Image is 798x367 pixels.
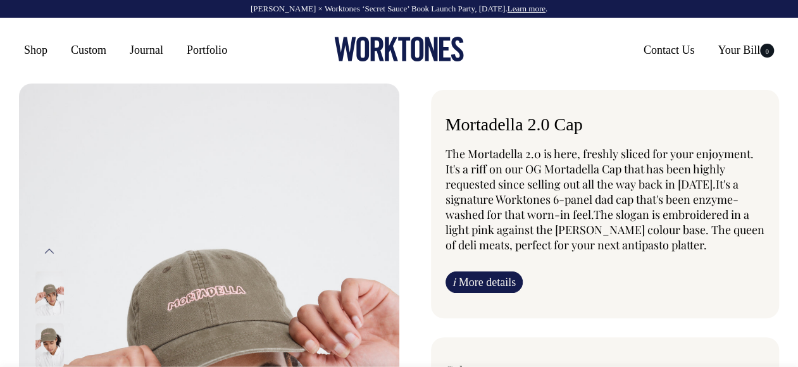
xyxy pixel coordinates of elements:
[713,39,779,61] a: Your Bill0
[639,39,700,61] a: Contact Us
[446,177,764,252] span: It's a signature Worktones 6-panel dad cap that's been enzyme-washed for that worn-in feel. The s...
[40,237,59,266] button: Previous
[446,115,765,135] h1: Mortadella 2.0 Cap
[66,39,111,61] a: Custom
[19,39,53,61] a: Shop
[760,44,774,58] span: 0
[125,39,168,61] a: Journal
[508,4,546,13] a: Learn more
[13,4,785,13] div: [PERSON_NAME] × Worktones ‘Secret Sauce’ Book Launch Party, [DATE]. .
[452,275,456,289] span: i
[35,271,64,316] img: moss
[446,271,523,293] a: iMore details
[182,39,232,61] a: Portfolio
[446,146,765,252] p: The Mortadella 2.0 is here, freshly sliced for your enjoyment. It's a riff on our OG Mortadella C...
